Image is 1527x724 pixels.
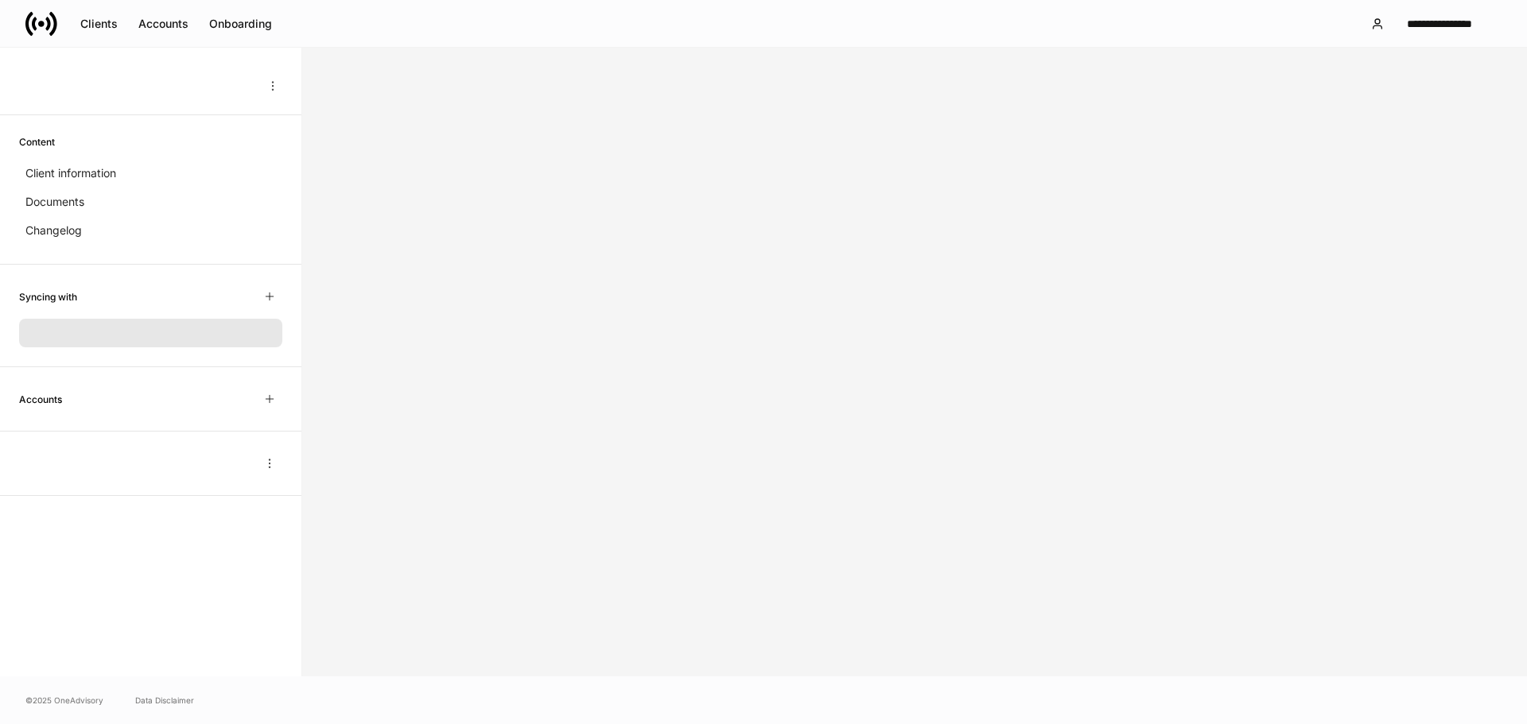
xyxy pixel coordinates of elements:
div: Accounts [138,16,188,32]
p: Changelog [25,223,82,238]
button: Accounts [128,11,199,37]
a: Client information [19,159,282,188]
a: Documents [19,188,282,216]
span: © 2025 OneAdvisory [25,694,103,707]
a: Changelog [19,216,282,245]
p: Client information [25,165,116,181]
button: Onboarding [199,11,282,37]
h6: Content [19,134,55,149]
button: Clients [70,11,128,37]
h6: Accounts [19,392,62,407]
div: Clients [80,16,118,32]
a: Data Disclaimer [135,694,194,707]
h6: Syncing with [19,289,77,304]
div: Onboarding [209,16,272,32]
p: Documents [25,194,84,210]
